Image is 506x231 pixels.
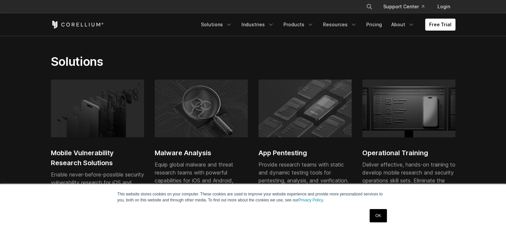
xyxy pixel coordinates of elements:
a: About [387,19,419,31]
a: Support Center [378,1,429,13]
h2: Solutions [51,54,316,69]
div: Enable never-before-possible security vulnerability research for iOS and Android phones with deep... [51,171,144,226]
a: Login [432,1,455,13]
a: Privacy Policy. [298,198,324,202]
a: Black UI showing checklist interface and iPhone mockup, symbolizing mobile app testing and vulner... [362,79,455,208]
div: Provide research teams with static and dynamic testing tools for pentesting, analysis, and verifi... [258,161,352,216]
div: Navigation Menu [197,19,455,31]
img: App pentesting for various iOS and Android mobile devices [258,79,352,137]
img: Illustration of iPhone being separated into hardware pieces [51,79,144,137]
a: Magnifying glass zooming in on malware analysis Malware Analysis Equip global malware and threat ... [155,79,248,216]
p: This website stores cookies on your computer. These cookies are used to improve your website expe... [117,191,389,203]
a: Products [279,19,318,31]
a: Resources [319,19,361,31]
h2: Mobile Vulnerability Research Solutions [51,148,144,168]
a: Free Trial [425,19,455,31]
h2: Malware Analysis [155,148,248,158]
h2: App Pentesting [258,148,352,158]
div: Navigation Menu [358,1,455,13]
a: Solutions [197,19,236,31]
a: Industries [238,19,278,31]
a: App pentesting for various iOS and Android mobile devices App Pentesting Provide research teams w... [258,79,352,224]
img: Magnifying glass zooming in on malware analysis [155,79,248,137]
a: Pricing [362,19,386,31]
button: Search [363,1,375,13]
a: OK [370,209,387,222]
a: Corellium Home [51,21,104,29]
h2: Operational Training [362,148,455,158]
img: Black UI showing checklist interface and iPhone mockup, symbolizing mobile app testing and vulner... [362,79,455,137]
div: Deliver effective, hands-on training to develop mobile research and security operations skill set... [362,161,455,200]
div: Equip global malware and threat research teams with powerful capabilities for iOS and Android, in... [155,161,248,208]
